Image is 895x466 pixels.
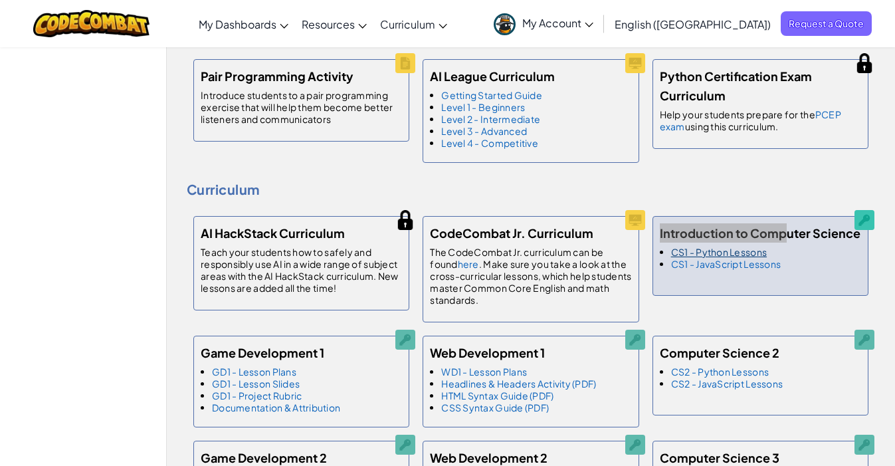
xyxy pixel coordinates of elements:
a: Resources [295,6,373,42]
p: Introduce students to a pair programming exercise that will help them become better listeners and... [201,89,402,125]
img: CodeCombat logo [33,10,149,37]
a: HTML Syntax Guide (PDF) [441,390,553,402]
h5: Computer Science 2 [660,343,779,362]
p: Teach your students how to safely and responsibly use AI in a wide range of subject areas with th... [201,246,402,294]
h5: Pair Programming Activity [201,66,353,86]
h5: Web Development 1 [430,343,545,362]
a: CS1 - Python Lessons [671,246,767,258]
a: English ([GEOGRAPHIC_DATA]) [608,6,777,42]
a: CSS Syntax Guide (PDF) [441,402,549,413]
a: GD1 - Project Rubric [212,390,302,402]
a: Level 3 - Advanced [441,125,527,137]
a: My Account [487,3,600,45]
span: Resources [302,17,355,31]
a: My Dashboards [192,6,295,42]
a: Level 4 - Competitive [441,137,538,149]
a: AI HackStack Curriculum Teach your students how to safely and responsibly use AI in a wide range ... [187,209,416,317]
a: Curriculum [373,6,454,42]
a: Python Certification Exam Curriculum Help your students prepare for thePCEP examusing this curric... [646,53,875,156]
h5: AI League Curriculum [430,66,555,86]
a: CS2 - JavaScript Lessons [671,378,783,390]
span: Curriculum [380,17,435,31]
p: The CodeCombat Jr. curriculum can be found . Make sure you take a look at the cross-curricular le... [430,246,631,306]
h4: Curriculum [187,179,875,199]
a: Documentation & Attribution [212,402,340,413]
a: Level 2 - Intermediate [441,113,540,125]
span: English ([GEOGRAPHIC_DATA]) [615,17,771,31]
span: My Account [522,16,593,30]
h5: AI HackStack Curriculum [201,223,345,243]
img: avatar [494,13,516,35]
a: Level 1 - Beginners [441,101,525,113]
a: Computer Science 2 CS2 - Python Lessons CS2 - JavaScript Lessons [646,329,875,422]
a: Game Development 1 GD1 - Lesson Plans GD1 - Lesson Slides GD1 - Project Rubric Documentation & At... [187,329,416,434]
a: CS2 - Python Lessons [671,366,769,378]
a: here [458,258,479,270]
a: Request a Quote [781,11,872,36]
h5: Introduction to Computer Science [660,223,860,243]
a: Pair Programming Activity Introduce students to a pair programming exercise that will help them b... [187,53,416,148]
a: GD1 - Lesson Plans [212,366,296,378]
a: Introduction to Computer Science CS1 - Python Lessons CS1 - JavaScript Lessons [646,209,875,302]
a: PCEP exam [660,108,841,132]
h5: Python Certification Exam Curriculum [660,66,861,105]
h5: CodeCombat Jr. Curriculum [430,223,593,243]
span: My Dashboards [199,17,276,31]
p: Help your students prepare for the using this curriculum. [660,108,861,132]
a: CodeCombat Jr. Curriculum The CodeCombat Jr. curriculum can be foundhere. Make sure you take a lo... [416,209,645,329]
a: Getting Started Guide [441,89,542,101]
a: Headlines & Headers Activity (PDF) [441,378,596,390]
a: CS1 - JavaScript Lessons [671,258,781,270]
a: WD1 - Lesson Plans [441,366,527,378]
h5: Game Development 1 [201,343,324,362]
a: GD1 - Lesson Slides [212,378,300,390]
